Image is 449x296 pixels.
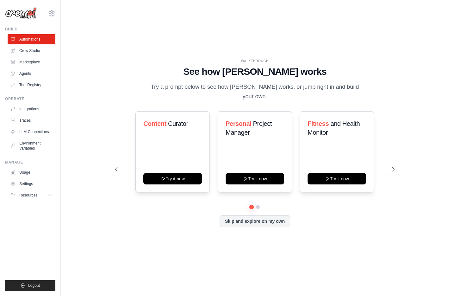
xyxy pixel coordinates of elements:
button: Try it now [143,173,202,184]
p: Try a prompt below to see how [PERSON_NAME] works, or jump right in and build your own. [148,82,361,101]
a: Automations [8,34,55,44]
button: Try it now [308,173,366,184]
span: Content [143,120,166,127]
div: Operate [5,96,55,101]
span: and Health Monitor [308,120,360,136]
div: Manage [5,160,55,165]
div: WALKTHROUGH [115,59,394,63]
button: Logout [5,280,55,291]
button: Try it now [226,173,284,184]
h1: See how [PERSON_NAME] works [115,66,394,77]
a: Settings [8,179,55,189]
div: Build [5,27,55,32]
a: Environment Variables [8,138,55,153]
a: LLM Connections [8,127,55,137]
a: Agents [8,68,55,79]
button: Skip and explore on my own [220,215,290,227]
span: Fitness [308,120,329,127]
span: Project Manager [226,120,272,136]
span: Logout [28,283,40,288]
span: Resources [19,193,37,198]
img: Logo [5,7,37,19]
a: Marketplace [8,57,55,67]
button: Resources [8,190,55,200]
a: Tool Registry [8,80,55,90]
span: Curator [168,120,188,127]
a: Crew Studio [8,46,55,56]
a: Integrations [8,104,55,114]
a: Traces [8,115,55,125]
a: Usage [8,167,55,177]
span: Personal [226,120,251,127]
